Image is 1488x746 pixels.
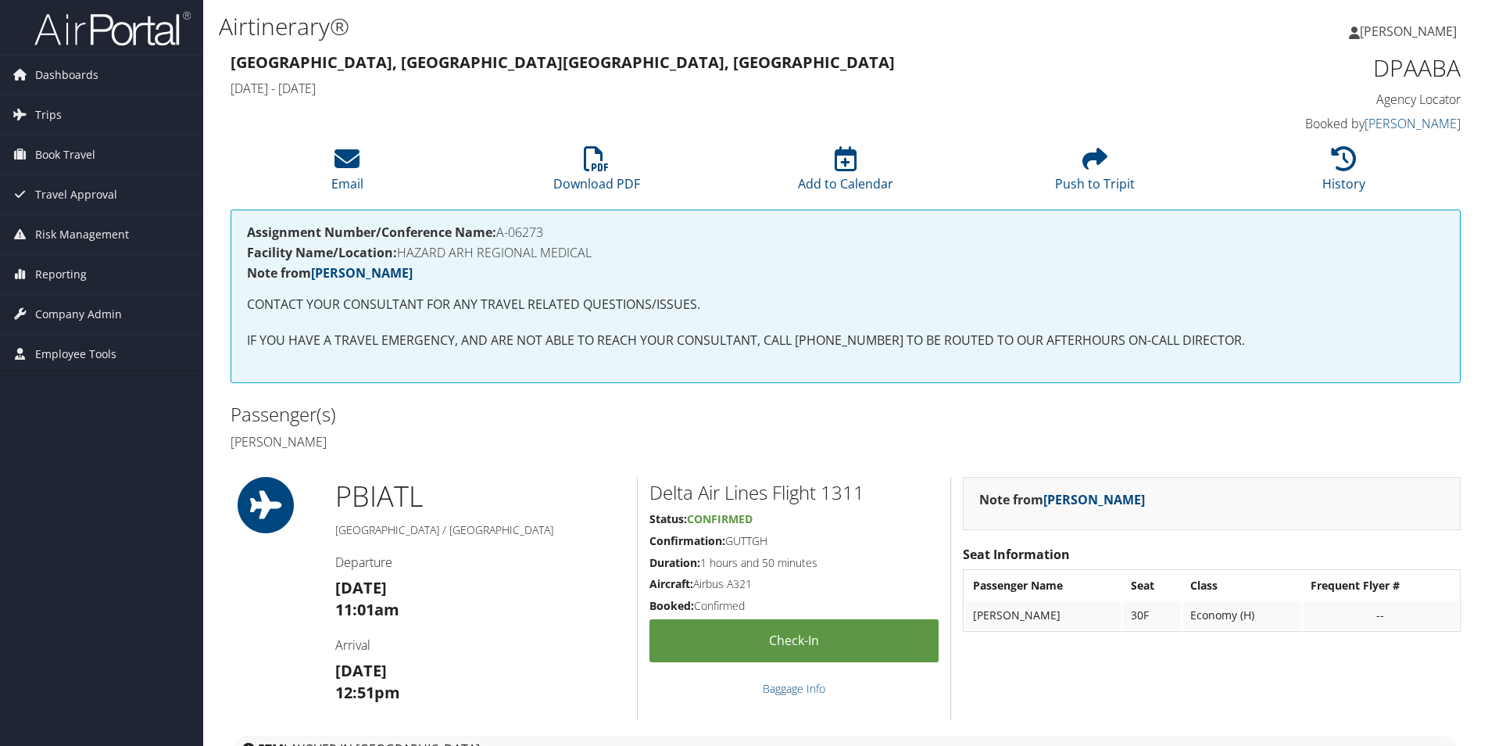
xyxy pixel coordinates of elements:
[247,264,413,282] strong: Note from
[231,80,1147,97] h4: [DATE] - [DATE]
[247,331,1444,351] p: IF YOU HAVE A TRAVEL EMERGENCY, AND ARE NOT ABLE TO REACH YOUR CONSULTANT, CALL [PHONE_NUMBER] TO...
[963,546,1070,563] strong: Seat Information
[979,491,1145,508] strong: Note from
[35,295,122,334] span: Company Admin
[247,295,1444,315] p: CONTACT YOUR CONSULTANT FOR ANY TRAVEL RELATED QUESTIONS/ISSUES.
[335,477,625,516] h1: PBI ATL
[35,175,117,214] span: Travel Approval
[335,660,387,681] strong: [DATE]
[335,637,625,654] h4: Arrival
[311,264,413,282] a: [PERSON_NAME]
[649,555,939,571] h5: 1 hours and 50 minutes
[1322,155,1365,192] a: History
[1123,572,1181,600] th: Seat
[649,511,687,526] strong: Status:
[649,576,939,592] h5: Airbus A321
[35,56,98,95] span: Dashboards
[1171,52,1461,84] h1: DPAABA
[649,533,725,548] strong: Confirmation:
[1311,608,1450,622] div: --
[247,244,397,261] strong: Facility Name/Location:
[798,155,893,192] a: Add to Calendar
[247,226,1444,239] h4: A-06273
[35,255,87,294] span: Reporting
[649,555,700,570] strong: Duration:
[35,215,129,254] span: Risk Management
[763,681,825,696] a: Baggage Info
[247,246,1444,259] h4: HAZARD ARH REGIONAL MEDICAL
[335,577,387,598] strong: [DATE]
[1055,155,1135,192] a: Push to Tripit
[1171,115,1461,132] h4: Booked by
[335,554,625,571] h4: Departure
[335,682,400,703] strong: 12:51pm
[335,522,625,538] h5: [GEOGRAPHIC_DATA] / [GEOGRAPHIC_DATA]
[1171,91,1461,108] h4: Agency Locator
[649,598,694,613] strong: Booked:
[331,155,363,192] a: Email
[231,52,895,73] strong: [GEOGRAPHIC_DATA], [GEOGRAPHIC_DATA] [GEOGRAPHIC_DATA], [GEOGRAPHIC_DATA]
[1182,572,1301,600] th: Class
[1123,601,1181,629] td: 30F
[649,533,939,549] h5: GUTTGH
[1182,601,1301,629] td: Economy (H)
[219,10,1054,43] h1: Airtinerary®
[649,479,939,506] h2: Delta Air Lines Flight 1311
[1349,8,1472,55] a: [PERSON_NAME]
[335,599,399,620] strong: 11:01am
[965,601,1122,629] td: [PERSON_NAME]
[231,433,834,450] h4: [PERSON_NAME]
[35,335,116,374] span: Employee Tools
[1365,115,1461,132] a: [PERSON_NAME]
[965,572,1122,600] th: Passenger Name
[649,598,939,614] h5: Confirmed
[649,619,939,662] a: Check-in
[35,135,95,174] span: Book Travel
[1043,491,1145,508] a: [PERSON_NAME]
[247,224,496,241] strong: Assignment Number/Conference Name:
[1360,23,1457,40] span: [PERSON_NAME]
[687,511,753,526] span: Confirmed
[35,95,62,134] span: Trips
[1303,572,1458,600] th: Frequent Flyer #
[231,401,834,428] h2: Passenger(s)
[553,155,640,192] a: Download PDF
[34,10,191,47] img: airportal-logo.png
[649,576,693,591] strong: Aircraft:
